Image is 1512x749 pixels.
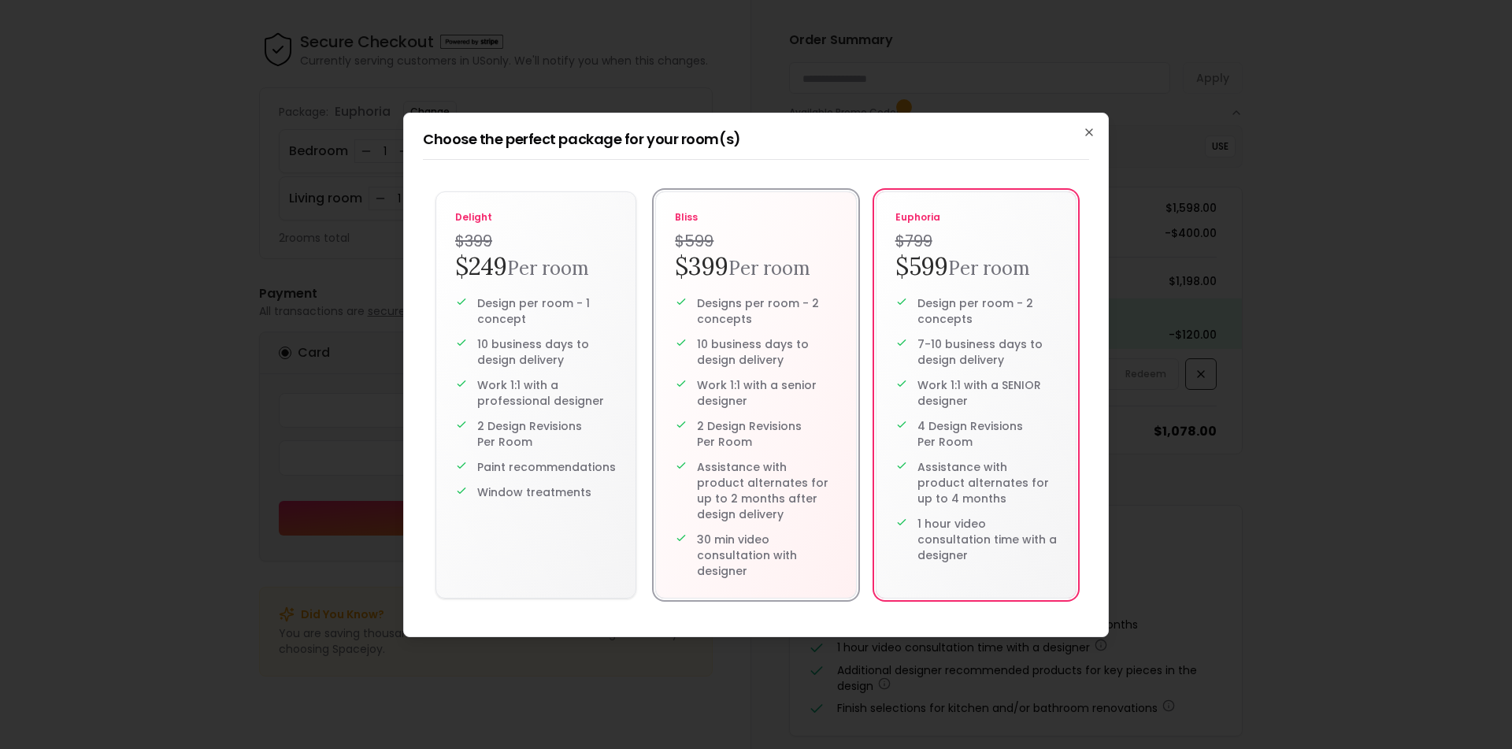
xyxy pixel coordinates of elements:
[477,459,616,475] p: Paint recommendations
[455,211,617,224] p: delight
[697,459,836,522] p: Assistance with product alternates for up to 2 months after design delivery
[675,252,836,283] h2: $399
[697,295,836,327] p: Designs per room - 2 concepts
[423,132,1089,146] h2: Choose the perfect package for your room(s)
[477,377,617,409] p: Work 1:1 with a professional designer
[728,256,810,280] small: Per room
[697,418,836,450] p: 2 Design Revisions Per Room
[507,256,589,280] small: Per room
[675,230,836,252] h4: $599
[477,295,617,327] p: Design per room - 1 concept
[697,377,836,409] p: Work 1:1 with a senior designer
[455,230,617,252] h4: $399
[455,252,617,283] h2: $249
[697,532,836,579] p: 30 min video consultation with designer
[477,484,591,500] p: Window treatments
[697,336,836,368] p: 10 business days to design delivery
[675,211,836,224] p: bliss
[477,336,617,368] p: 10 business days to design delivery
[477,418,617,450] p: 2 Design Revisions Per Room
